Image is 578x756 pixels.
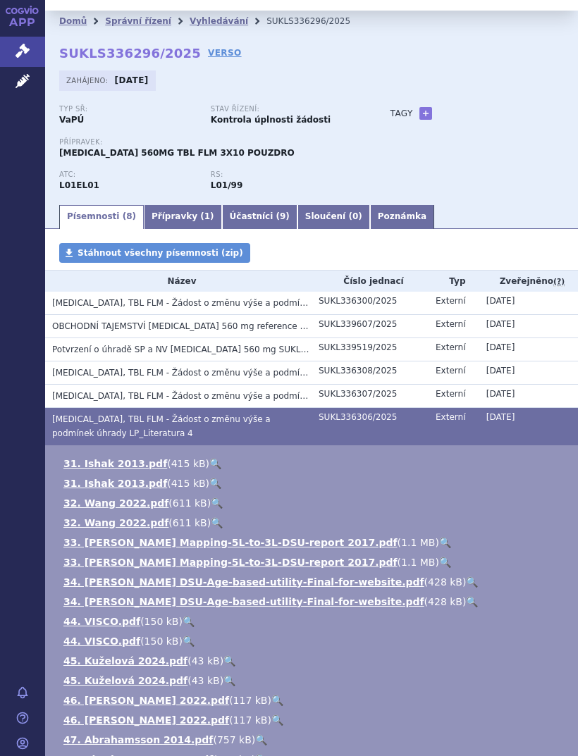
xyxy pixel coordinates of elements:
span: 43 kB [192,675,220,686]
a: 🔍 [466,576,478,588]
li: ( ) [63,496,564,510]
span: 415 kB [171,478,206,489]
li: ( ) [63,575,564,589]
span: IMBRUVICA, TBL FLM - Žádost o změnu výše a podmínek úhrady LP_OBCHODNÍ TAJEMSTVÍ [52,298,458,308]
li: ( ) [63,476,564,490]
abbr: (?) [553,277,565,287]
li: ( ) [63,713,564,727]
span: 1.1 MB [401,557,435,568]
span: IMBRUVICA, TBL FLM - Žádost o změnu výše a podmínek úhrady LP_Literatura 2 [52,368,414,378]
a: 🔍 [211,517,223,528]
span: Potvrzení o úhradě SP a NV Imbruvica 560 mg SUKLS336296/2025 [52,345,363,354]
span: 428 kB [428,596,462,607]
li: ( ) [63,654,564,668]
a: 34. [PERSON_NAME] DSU-Age-based-utility-Final-for-website.pdf [63,576,424,588]
td: SUKL339607/2025 [312,314,429,337]
a: 🔍 [439,537,451,548]
span: 1.1 MB [401,537,435,548]
span: IMBRUVICA, TBL FLM - Žádost o změnu výše a podmínek úhrady LP_Literatura 3 [52,391,414,401]
a: 🔍 [466,596,478,607]
h3: Tagy [391,105,413,122]
span: Externí [436,296,465,306]
a: Písemnosti (8) [59,205,144,229]
strong: Kontrola úplnosti žádosti [211,115,331,125]
a: 31. Ishak 2013.pdf [63,458,167,469]
span: 0 [352,211,358,221]
span: Externí [436,342,465,352]
li: ( ) [63,634,564,648]
a: 🔍 [183,616,195,627]
span: 611 kB [173,517,207,528]
a: 45. Kuželová 2024.pdf [63,655,187,667]
a: 🔍 [439,557,451,568]
p: Stav řízení: [211,105,348,113]
span: 428 kB [428,576,462,588]
td: SUKL336308/2025 [312,361,429,384]
th: Název [45,271,312,292]
li: ( ) [63,693,564,707]
a: Účastníci (9) [222,205,297,229]
a: VERSO [208,46,242,60]
p: Přípravek: [59,138,362,147]
a: 44. VISCO.pdf [63,616,140,627]
li: ( ) [63,516,564,530]
td: [DATE] [479,384,578,407]
a: 33. [PERSON_NAME] Mapping-5L-to-3L-DSU-report 2017.pdf [63,557,398,568]
p: Typ SŘ: [59,105,197,113]
span: 611 kB [173,497,207,509]
li: ( ) [63,595,564,609]
a: 44. VISCO.pdf [63,636,140,647]
a: 34. [PERSON_NAME] DSU-Age-based-utility-Final-for-website.pdf [63,596,424,607]
a: 🔍 [271,714,283,726]
p: ATC: [59,171,197,179]
span: 9 [280,211,285,221]
td: [DATE] [479,292,578,315]
a: 46. [PERSON_NAME] 2022.pdf [63,714,229,726]
a: Poznámka [370,205,434,229]
a: 🔍 [255,734,267,745]
span: 415 kB [171,458,206,469]
span: 117 kB [233,714,268,726]
span: 150 kB [144,636,179,647]
span: Externí [436,389,465,399]
td: SUKL336306/2025 [312,407,429,445]
td: [DATE] [479,314,578,337]
span: OBCHODNÍ TAJEMSTVÍ Imbruvica 560 mg reference 14, SUKLS336296/2025 [52,321,400,331]
td: SUKL339519/2025 [312,337,429,361]
a: 🔍 [211,497,223,509]
span: [MEDICAL_DATA] 560MG TBL FLM 3X10 POUZDRO [59,148,295,158]
span: 43 kB [192,655,220,667]
td: [DATE] [479,361,578,384]
td: SUKL336300/2025 [312,292,429,315]
a: Stáhnout všechny písemnosti (zip) [59,243,250,263]
a: 32. Wang 2022.pdf [63,517,168,528]
a: 🔍 [223,675,235,686]
a: 46. [PERSON_NAME] 2022.pdf [63,695,229,706]
span: Externí [436,412,465,422]
strong: ibrutinib [211,180,242,190]
span: Zahájeno: [66,75,111,86]
span: 8 [126,211,132,221]
li: ( ) [63,457,564,471]
li: ( ) [63,555,564,569]
a: + [419,107,432,120]
a: 🔍 [223,655,235,667]
li: ( ) [63,674,564,688]
th: Typ [429,271,479,292]
a: 🔍 [271,695,283,706]
a: Vyhledávání [190,16,248,26]
li: SUKLS336296/2025 [266,11,369,32]
td: [DATE] [479,407,578,445]
a: Domů [59,16,87,26]
span: IMBRUVICA, TBL FLM - Žádost o změnu výše a podmínek úhrady LP_Literatura 4 [52,414,271,438]
span: 1 [204,211,210,221]
a: 33. [PERSON_NAME] Mapping-5L-to-3L-DSU-report 2017.pdf [63,537,398,548]
li: ( ) [63,733,564,747]
a: 🔍 [183,636,195,647]
a: 31. Ishak 2013.pdf [63,478,167,489]
strong: SUKLS336296/2025 [59,46,201,61]
a: 45. Kuželová 2024.pdf [63,675,187,686]
a: Přípravky (1) [144,205,222,229]
a: 32. Wang 2022.pdf [63,497,168,509]
p: RS: [211,171,348,179]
